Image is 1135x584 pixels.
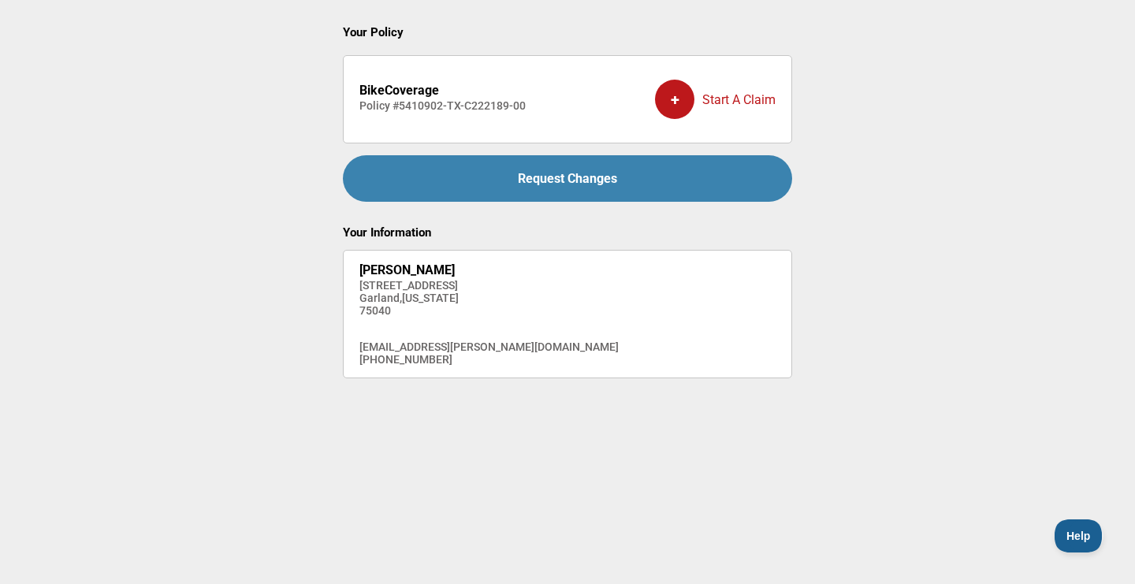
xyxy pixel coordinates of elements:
strong: BikeCoverage [359,83,439,98]
iframe: Toggle Customer Support [1055,519,1103,552]
h4: [STREET_ADDRESS] [359,279,619,292]
div: + [655,80,694,119]
h4: [PHONE_NUMBER] [359,353,619,366]
h4: 75040 [359,304,619,317]
div: Start A Claim [655,68,776,131]
h4: Policy # 5410902-TX-C222189-00 [359,99,526,112]
h2: Your Information [343,225,792,240]
h4: [EMAIL_ADDRESS][PERSON_NAME][DOMAIN_NAME] [359,340,619,353]
h2: Your Policy [343,25,792,39]
a: Request Changes [343,155,792,202]
strong: [PERSON_NAME] [359,262,455,277]
a: +Start A Claim [655,68,776,131]
h4: Garland , [US_STATE] [359,292,619,304]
